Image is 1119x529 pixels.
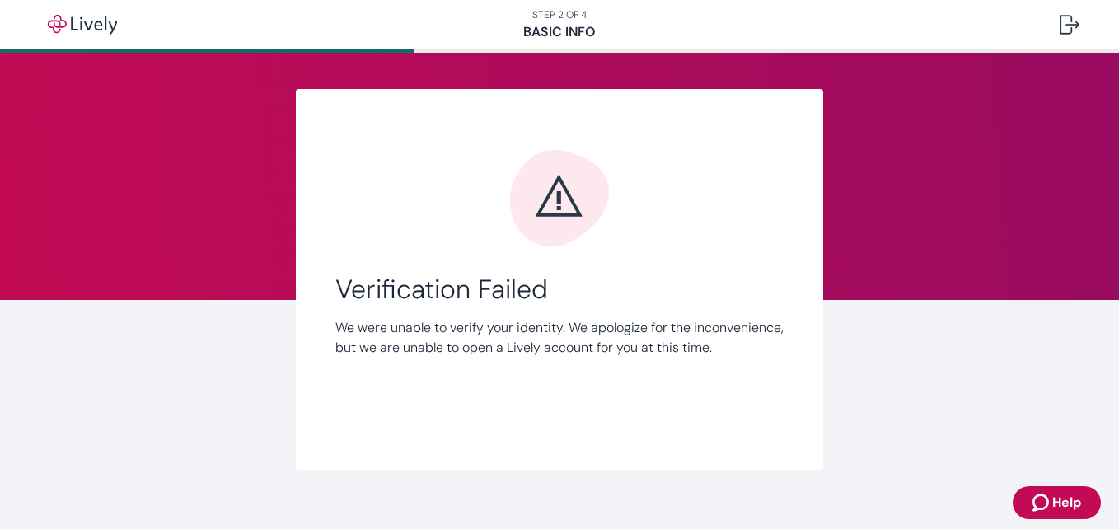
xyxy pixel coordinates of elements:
[36,15,129,35] img: Lively
[1046,5,1093,44] button: Log out
[1013,486,1101,519] button: Zendesk support iconHelp
[1052,493,1081,513] span: Help
[1032,493,1052,513] svg: Zendesk support icon
[510,148,609,247] svg: Error icon
[335,318,784,358] p: We were unable to verify your identity. We apologize for the inconvenience, but we are unable to ...
[335,274,784,305] span: Verification Failed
